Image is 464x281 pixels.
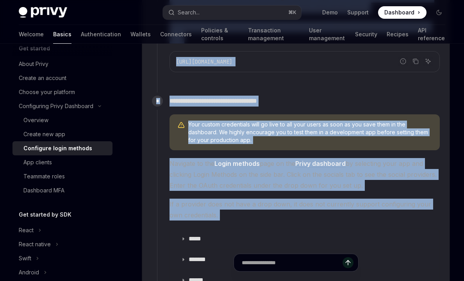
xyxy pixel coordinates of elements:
div: App clients [23,158,52,167]
div: Overview [23,116,48,125]
img: dark logo [19,7,67,18]
a: Transaction management [248,25,300,44]
svg: Warning [177,121,185,129]
strong: Login methods [214,160,260,167]
button: Send message [343,257,353,268]
div: Choose your platform [19,87,75,97]
div: Android [19,268,39,277]
div: Configuring Privy Dashboard [19,101,93,111]
button: Copy the contents from the code block [410,56,421,66]
button: Ask AI [423,56,433,66]
button: Toggle dark mode [433,6,445,19]
span: Your custom credentials will go live to all your users as soon as you save them in the dashboard.... [188,121,432,144]
a: Privy dashboard [295,160,346,168]
div: Search... [178,8,200,17]
div: Create new app [23,130,65,139]
a: Authentication [81,25,121,44]
a: About Privy [12,57,112,71]
a: Create an account [12,71,112,85]
h5: Get started by SDK [19,210,71,219]
span: Dashboard [384,9,414,16]
div: About Privy [19,59,48,69]
div: Configure login methods [23,144,92,153]
a: Support [347,9,369,16]
div: React [19,226,34,235]
a: Choose your platform [12,85,112,99]
a: Welcome [19,25,44,44]
button: Search...⌘K [163,5,301,20]
span: If a provider does not have a drop down, it does not currently support configuring your own crede... [170,199,440,221]
a: Dashboard MFA [12,183,112,197]
div: Dashboard MFA [23,186,64,195]
a: Demo [322,9,338,16]
button: Report incorrect code [398,56,408,66]
a: Connectors [160,25,192,44]
a: Configure login methods [12,141,112,155]
a: User management [309,25,346,44]
a: Security [355,25,377,44]
div: Swift [19,254,31,263]
div: React native [19,240,51,249]
div: Create an account [19,73,66,83]
a: Overview [12,113,112,127]
a: Wallets [130,25,151,44]
a: App clients [12,155,112,169]
a: Basics [53,25,71,44]
a: API reference [418,25,445,44]
a: Create new app [12,127,112,141]
a: Teammate roles [12,169,112,183]
a: Recipes [387,25,409,44]
div: Teammate roles [23,172,65,181]
span: ⌘ K [288,9,296,16]
a: Policies & controls [201,25,239,44]
span: [URL][DOMAIN_NAME] [176,58,232,65]
a: Dashboard [378,6,427,19]
span: Navigate to the page on the by selecting your app and clicking Login Methods on the side bar. Cli... [170,158,440,191]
